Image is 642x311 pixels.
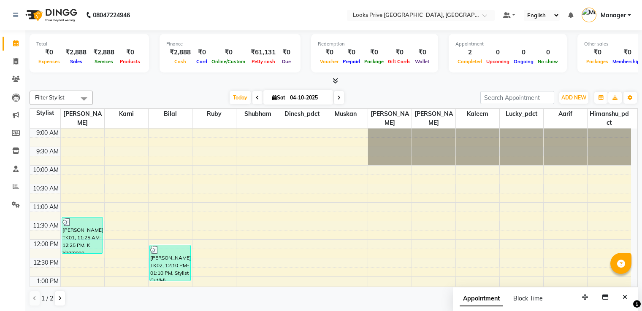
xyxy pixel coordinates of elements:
span: Upcoming [484,59,512,64]
span: 1 / 2 [41,294,53,303]
span: Wallet [413,59,431,64]
span: Himanshu_pdct [588,109,631,128]
div: ₹0 [118,48,142,57]
div: Stylist [30,109,60,118]
input: 2025-10-04 [287,91,330,104]
b: 08047224946 [93,3,130,27]
div: Appointment [455,40,560,48]
span: Completed [455,59,484,64]
div: 10:30 AM [31,184,60,193]
div: [PERSON_NAME], TK01, 11:25 AM-12:25 PM, K Shampoo Conditioning(F),Blow Dry Stylist(F)* [62,217,103,253]
span: Services [92,59,115,64]
div: 11:00 AM [31,203,60,212]
span: Ongoing [512,59,536,64]
span: Gift Cards [386,59,413,64]
span: Ruby [192,109,236,119]
span: ADD NEW [561,94,586,101]
span: Kaleem [456,109,499,119]
button: ADD NEW [559,92,588,104]
span: Manager [601,11,626,20]
span: Shubham [236,109,280,119]
div: 2 [455,48,484,57]
div: ₹0 [362,48,386,57]
span: Products [118,59,142,64]
span: Packages [584,59,610,64]
div: ₹0 [36,48,62,57]
span: Prepaid [341,59,362,64]
span: Sat [270,94,287,101]
div: ₹0 [209,48,247,57]
span: Cash [172,59,188,64]
span: Karni [105,109,148,119]
div: Finance [166,40,294,48]
span: Sales [68,59,84,64]
span: Package [362,59,386,64]
div: ₹61,131 [247,48,279,57]
span: Dinesh_pdct [280,109,324,119]
span: Lucky_pdct [500,109,543,119]
div: 1:00 PM [35,277,60,286]
span: Expenses [36,59,62,64]
span: Filter Stylist [35,94,65,101]
img: Manager [582,8,596,22]
div: 9:00 AM [35,129,60,137]
span: Card [194,59,209,64]
span: Voucher [318,59,341,64]
div: ₹0 [413,48,431,57]
span: No show [536,59,560,64]
span: [PERSON_NAME] [368,109,412,128]
div: ₹0 [279,48,294,57]
div: 9:30 AM [35,147,60,156]
div: Redemption [318,40,431,48]
span: Aarif [544,109,587,119]
span: Block Time [513,295,543,302]
div: 12:00 PM [32,240,60,249]
div: Total [36,40,142,48]
div: ₹2,888 [90,48,118,57]
div: ₹2,888 [62,48,90,57]
div: 0 [512,48,536,57]
div: [PERSON_NAME], TK02, 12:10 PM-01:10 PM, Stylist Cut(M),[PERSON_NAME] Color [PERSON_NAME] [150,245,190,281]
span: Bilal [149,109,192,119]
div: ₹0 [194,48,209,57]
span: [PERSON_NAME] [61,109,104,128]
div: 11:30 AM [31,221,60,230]
input: Search Appointment [480,91,554,104]
span: [PERSON_NAME] [412,109,455,128]
img: logo [22,3,79,27]
div: ₹0 [386,48,413,57]
div: 0 [536,48,560,57]
div: ₹0 [584,48,610,57]
iframe: chat widget [607,277,634,303]
div: ₹2,888 [166,48,194,57]
span: Due [280,59,293,64]
div: ₹0 [341,48,362,57]
span: Petty cash [249,59,277,64]
div: 0 [484,48,512,57]
div: ₹0 [318,48,341,57]
span: Today [230,91,251,104]
span: Appointment [460,291,503,306]
span: Online/Custom [209,59,247,64]
span: Muskan [324,109,368,119]
div: 12:30 PM [32,258,60,267]
div: 10:00 AM [31,166,60,174]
